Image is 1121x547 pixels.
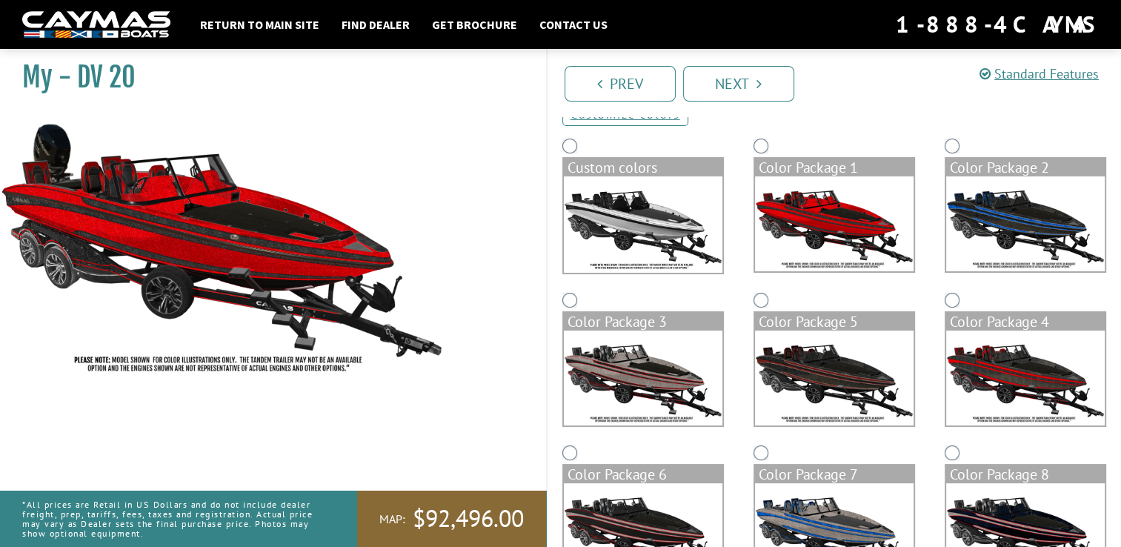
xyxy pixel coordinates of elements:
[755,159,914,176] div: Color Package 1
[564,313,722,331] div: Color Package 3
[532,15,615,34] a: Contact Us
[564,176,722,273] img: DV22-Base-Layer.png
[565,66,676,102] a: Prev
[193,15,327,34] a: Return to main site
[683,66,794,102] a: Next
[22,11,170,39] img: white-logo-c9c8dbefe5ff5ceceb0f0178aa75bf4bb51f6bca0971e226c86eb53dfe498488.png
[564,159,722,176] div: Custom colors
[946,313,1105,331] div: Color Package 4
[22,61,509,94] h1: My - DV 20
[413,503,524,534] span: $92,496.00
[379,511,405,527] span: MAP:
[564,465,722,483] div: Color Package 6
[755,313,914,331] div: Color Package 5
[896,8,1099,41] div: 1-888-4CAYMAS
[357,491,546,547] a: MAP:$92,496.00
[755,465,914,483] div: Color Package 7
[946,331,1105,425] img: color_package_386.png
[564,331,722,425] img: color_package_384.png
[22,492,324,546] p: *All prices are Retail in US Dollars and do not include dealer freight, prep, tariffs, fees, taxe...
[946,465,1105,483] div: Color Package 8
[755,176,914,271] img: color_package_382.png
[979,65,1099,82] a: Standard Features
[425,15,525,34] a: Get Brochure
[755,331,914,425] img: color_package_385.png
[946,159,1105,176] div: Color Package 2
[334,15,417,34] a: Find Dealer
[946,176,1105,271] img: color_package_383.png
